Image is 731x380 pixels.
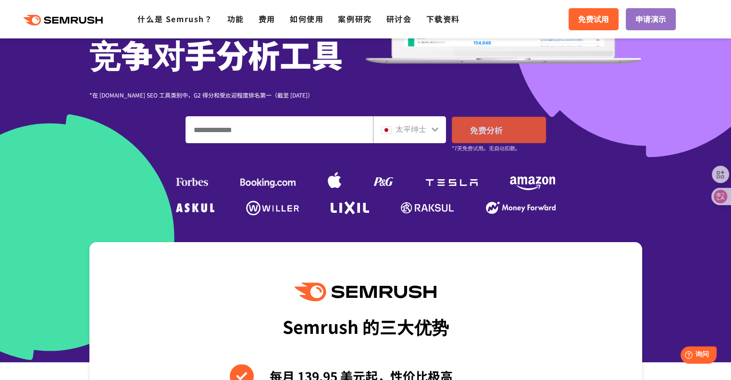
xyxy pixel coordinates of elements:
[578,13,609,25] font: 免费试用
[89,31,343,77] font: 竞争对手分析工具
[635,13,666,25] font: 申请演示
[396,123,426,135] font: 太平绅士
[386,13,412,25] a: 研讨会
[470,124,503,136] font: 免费分析
[426,13,460,25] a: 下载资料
[569,8,619,30] a: 免费试用
[626,8,676,30] a: 申请演示
[283,314,449,339] font: Semrush 的三大优势
[645,343,720,369] iframe: 帮助小部件启动器
[452,117,546,143] a: 免费分析
[186,117,372,143] input: 输入域名、关键字或 URL
[227,13,244,25] a: 功能
[290,13,323,25] a: 如何使用
[338,13,372,25] a: 案例研究
[259,13,275,25] a: 费用
[452,144,520,152] font: *7天免费试用。无自动扣款。
[295,282,436,301] img: Semrush
[89,91,313,99] font: *在 [DOMAIN_NAME] SEO 工具类别中，G2 得分和受欢迎程度排名第一（截至 [DATE]）
[137,13,212,25] a: 什么是 Semrush？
